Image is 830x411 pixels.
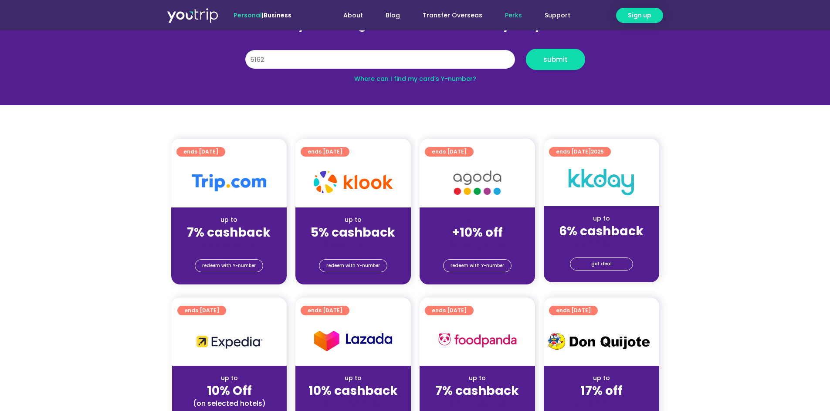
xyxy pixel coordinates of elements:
[301,306,349,315] a: ends [DATE]
[543,56,568,63] span: submit
[183,147,218,157] span: ends [DATE]
[494,7,533,23] a: Perks
[533,7,582,23] a: Support
[302,399,404,408] div: (for stays only)
[549,147,611,157] a: ends [DATE]2025
[591,148,604,155] span: 2025
[551,374,652,383] div: up to
[425,147,474,157] a: ends [DATE]
[526,49,585,70] button: submit
[432,147,467,157] span: ends [DATE]
[443,259,512,272] a: redeem with Y-number
[551,239,652,248] div: (for stays only)
[374,7,411,23] a: Blog
[311,224,395,241] strong: 5% cashback
[432,306,467,315] span: ends [DATE]
[178,241,280,250] div: (for stays only)
[559,223,644,240] strong: 6% cashback
[301,147,349,157] a: ends [DATE]
[354,74,476,83] a: Where can I find my card’s Y-number?
[427,399,528,408] div: (for stays only)
[184,306,219,315] span: ends [DATE]
[435,382,519,399] strong: 7% cashback
[179,399,280,408] div: (on selected hotels)
[411,7,494,23] a: Transfer Overseas
[556,306,591,315] span: ends [DATE]
[451,260,504,272] span: redeem with Y-number
[551,214,652,223] div: up to
[302,215,404,224] div: up to
[580,382,623,399] strong: 17% off
[427,374,528,383] div: up to
[234,11,291,20] span: |
[570,257,633,271] a: get deal
[234,11,262,20] span: Personal
[319,259,387,272] a: redeem with Y-number
[245,49,585,77] form: Y Number
[264,11,291,20] a: Business
[178,215,280,224] div: up to
[176,147,225,157] a: ends [DATE]
[315,7,582,23] nav: Menu
[628,11,651,20] span: Sign up
[195,259,263,272] a: redeem with Y-number
[591,258,612,270] span: get deal
[302,241,404,250] div: (for stays only)
[207,382,252,399] strong: 10% Off
[187,224,271,241] strong: 7% cashback
[616,8,663,23] a: Sign up
[202,260,256,272] span: redeem with Y-number
[425,306,474,315] a: ends [DATE]
[556,147,604,157] span: ends [DATE]
[332,7,374,23] a: About
[452,224,503,241] strong: +10% off
[427,241,528,250] div: (for stays only)
[308,382,398,399] strong: 10% cashback
[308,306,342,315] span: ends [DATE]
[551,399,652,408] div: (for stays only)
[179,374,280,383] div: up to
[549,306,598,315] a: ends [DATE]
[177,306,226,315] a: ends [DATE]
[302,374,404,383] div: up to
[469,215,485,224] span: up to
[326,260,380,272] span: redeem with Y-number
[308,147,342,157] span: ends [DATE]
[245,50,515,69] input: 10 digit Y-number (e.g. 8123456789)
